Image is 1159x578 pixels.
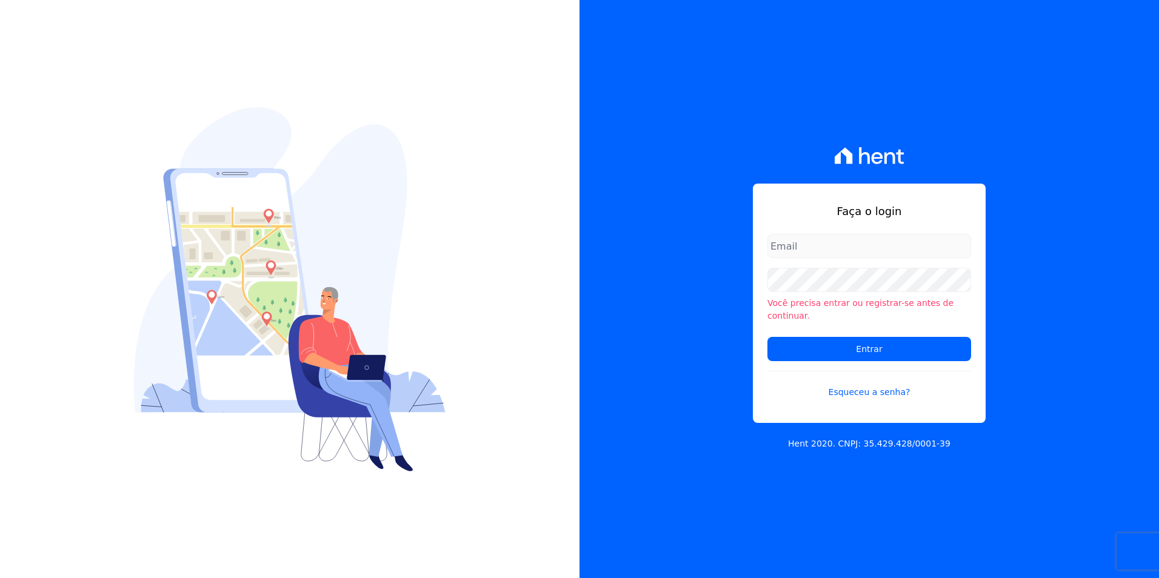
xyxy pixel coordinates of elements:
[788,437,950,450] p: Hent 2020. CNPJ: 35.429.428/0001-39
[767,234,971,258] input: Email
[134,107,446,471] img: Login
[767,337,971,361] input: Entrar
[767,297,971,322] li: Você precisa entrar ou registrar-se antes de continuar.
[767,203,971,219] h1: Faça o login
[767,371,971,399] a: Esqueceu a senha?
